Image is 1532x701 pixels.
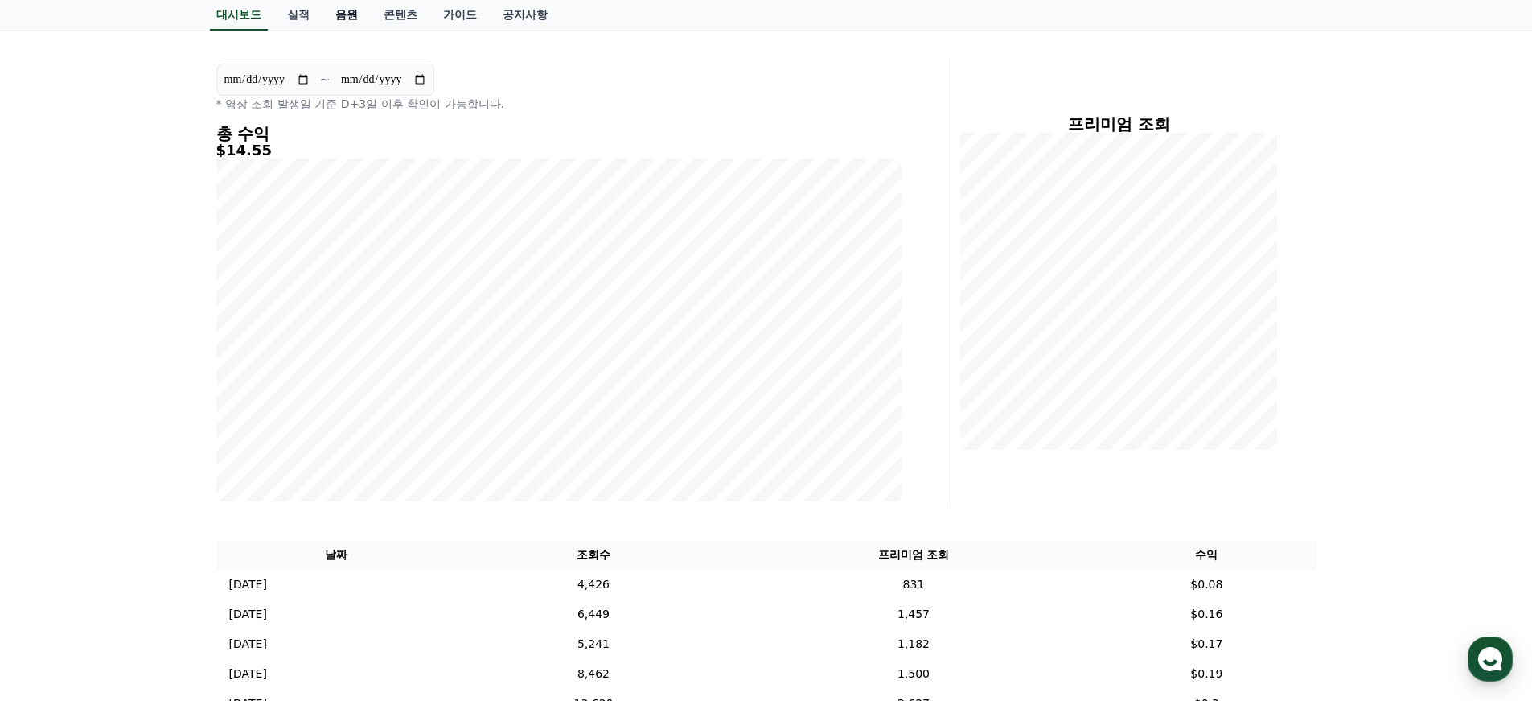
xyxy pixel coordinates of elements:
td: $0.19 [1097,659,1316,689]
td: $0.08 [1097,570,1316,600]
h4: 프리미엄 조회 [960,115,1278,133]
span: 설정 [248,534,268,547]
p: [DATE] [229,606,267,623]
td: 1,182 [730,629,1097,659]
a: 설정 [207,510,309,550]
th: 조회수 [457,540,730,570]
th: 날짜 [216,540,458,570]
td: 5,241 [457,629,730,659]
td: $0.17 [1097,629,1316,659]
td: 831 [730,570,1097,600]
td: 1,457 [730,600,1097,629]
th: 프리미엄 조회 [730,540,1097,570]
td: $0.16 [1097,600,1316,629]
p: [DATE] [229,666,267,682]
h5: $14.55 [216,142,902,159]
h4: 총 수익 [216,125,902,142]
span: 대화 [147,535,166,548]
a: 대화 [106,510,207,550]
td: 8,462 [457,659,730,689]
p: [DATE] [229,576,267,593]
p: ~ [320,70,331,89]
p: * 영상 조회 발생일 기준 D+3일 이후 확인이 가능합니다. [216,96,902,112]
th: 수익 [1097,540,1316,570]
span: 홈 [51,534,60,547]
td: 6,449 [457,600,730,629]
a: 홈 [5,510,106,550]
td: 4,426 [457,570,730,600]
p: [DATE] [229,636,267,653]
td: 1,500 [730,659,1097,689]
